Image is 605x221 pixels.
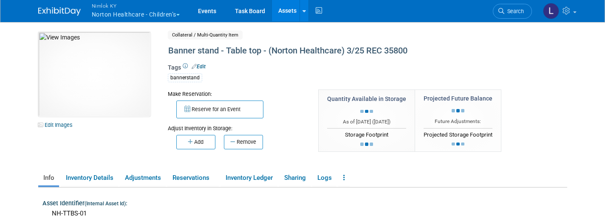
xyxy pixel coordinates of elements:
button: Add [176,135,215,149]
div: Future Adjustments: [424,118,492,125]
img: loading... [360,110,373,113]
button: Remove [224,135,263,149]
img: Luc Schaefer [543,3,559,19]
div: Tags [168,63,516,88]
div: NH-TTBS-01 [49,207,567,220]
a: Adjustments [120,171,166,185]
img: loading... [452,109,464,112]
div: As of [DATE] ( ) [327,118,406,126]
a: Info [38,171,59,185]
a: Inventory Ledger [221,171,277,185]
img: loading... [452,143,464,146]
a: Search [493,4,532,19]
span: Search [504,8,524,14]
img: ExhibitDay [38,7,81,16]
a: Edit Images [38,120,76,130]
a: Reservations [167,171,219,185]
div: Make Reservation: [168,90,305,98]
span: Collateral / Multi-Quantity Item [168,31,243,39]
img: loading... [360,143,373,146]
div: Quantity Available in Storage [327,95,406,103]
span: [DATE] [374,119,389,125]
a: Logs [312,171,336,185]
a: Sharing [279,171,311,185]
small: (Internal Asset Id) [85,201,126,207]
span: Nimlok KY [92,1,180,10]
div: bannerstand [168,73,202,82]
a: Inventory Details [61,171,118,185]
div: Asset Identifier : [42,197,574,207]
a: Edit [192,64,206,70]
div: Projected Future Balance [424,94,492,103]
img: View Images [38,32,150,117]
div: Projected Storage Footprint [424,128,492,139]
button: Reserve for an Event [176,101,263,118]
div: Adjust Inventory in Storage: [168,118,305,132]
div: Banner stand - Table top - (Norton Healthcare) 3/25 REC 35800 [165,43,516,59]
div: Storage Footprint [327,128,406,139]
